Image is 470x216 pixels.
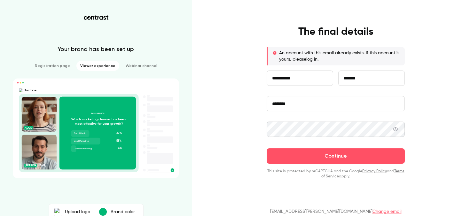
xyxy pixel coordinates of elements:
[111,209,135,215] p: Brand color
[298,26,373,38] h4: The final details
[306,57,317,62] a: log in
[270,208,402,215] p: [EMAIL_ADDRESS][PERSON_NAME][DOMAIN_NAME]
[279,50,400,63] p: An account with this email already exists. If this account is yours, please .
[362,169,387,173] a: Privacy Policy
[267,148,405,164] button: Continue
[31,61,74,71] li: Registration page
[54,208,62,216] img: Doctrine
[372,209,402,214] a: Change email
[58,45,134,53] p: Your brand has been set up
[122,61,161,71] li: Webinar channel
[76,61,119,71] li: Viewer experience
[267,169,405,179] p: This site is protected by reCAPTCHA and the Google and apply.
